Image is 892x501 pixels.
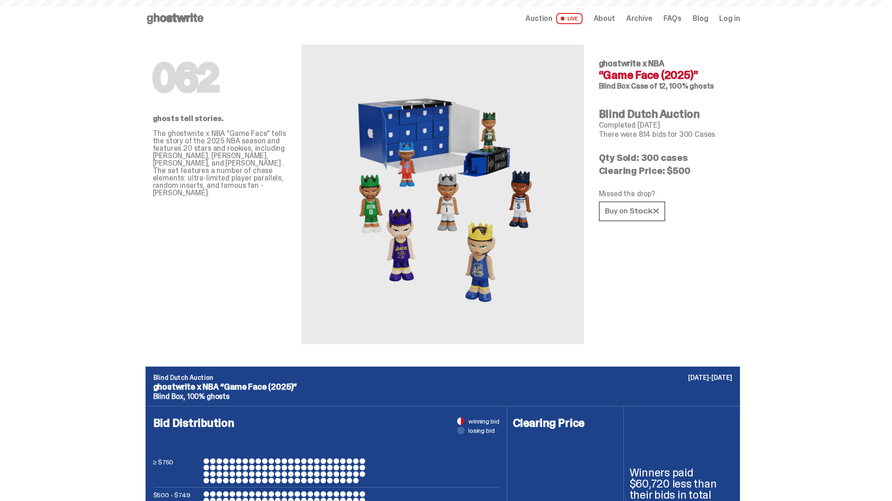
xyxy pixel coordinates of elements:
[599,122,733,129] p: Completed [DATE]
[693,15,708,22] a: Blog
[341,67,545,322] img: NBA&ldquo;Game Face (2025)&rdquo;
[153,392,185,401] span: Blind Box,
[153,458,200,483] p: ≥ $750
[153,374,732,381] p: Blind Dutch Auction
[599,81,630,91] span: Blind Box
[663,15,682,22] a: FAQs
[525,13,582,24] a: Auction LIVE
[153,383,732,391] p: ghostwrite x NBA “Game Face (2025)”
[599,153,733,162] p: Qty Sold: 300 cases
[513,417,618,429] h4: Clearing Price
[599,109,733,120] h4: Blind Dutch Auction
[719,15,740,22] a: Log in
[468,418,499,424] span: winning bid
[631,81,714,91] span: Case of 12, 100% ghosts
[599,70,733,81] h4: “Game Face (2025)”
[556,13,583,24] span: LIVE
[525,15,552,22] span: Auction
[153,115,287,122] p: ghosts tell stories.
[626,15,652,22] a: Archive
[153,417,499,458] h4: Bid Distribution
[630,467,734,501] p: Winners paid $60,720 less than their bids in total
[594,15,615,22] a: About
[468,427,495,434] span: losing bid
[688,374,732,381] p: [DATE]-[DATE]
[153,59,287,96] h1: 062
[599,131,733,138] p: There were 814 bids for 300 Cases.
[153,130,287,197] p: The ghostwrite x NBA "Game Face" tells the story of the 2025 NBA season and features 20 stars and...
[599,166,733,175] p: Clearing Price: $500
[599,58,664,69] span: ghostwrite x NBA
[599,190,733,198] p: Missed the drop?
[187,392,230,401] span: 100% ghosts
